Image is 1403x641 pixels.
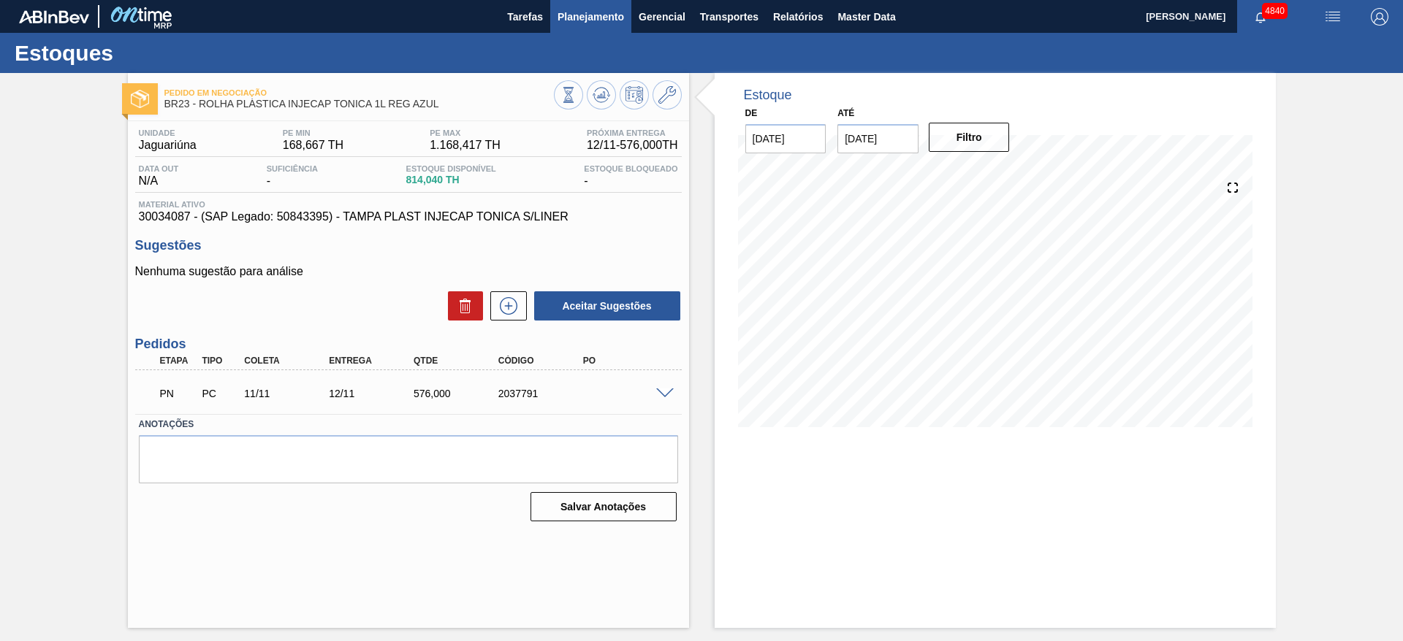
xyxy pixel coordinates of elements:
div: Estoque [744,88,792,103]
div: 11/11/2025 [240,388,335,399]
span: Planejamento [558,8,624,26]
div: Entrega [325,356,420,366]
span: Gerencial [639,8,685,26]
span: 168,667 TH [283,139,343,152]
div: Qtde [410,356,505,366]
img: userActions [1324,8,1342,26]
div: Coleta [240,356,335,366]
button: Visão Geral dos Estoques [554,80,583,110]
input: dd/mm/yyyy [837,124,919,153]
button: Ir ao Master Data / Geral [653,80,682,110]
span: Estoque Disponível [406,164,496,173]
span: Master Data [837,8,895,26]
img: TNhmsLtSVTkK8tSr43FrP2fwEKptu5GPRR3wAAAABJRU5ErkJggg== [19,10,89,23]
span: Próxima Entrega [587,128,678,137]
span: Pedido em Negociação [164,88,554,97]
span: Unidade [139,128,197,137]
span: 1.168,417 TH [430,139,501,152]
h3: Pedidos [135,337,682,352]
div: - [580,164,681,188]
button: Notificações [1237,7,1284,27]
span: Jaguariúna [139,139,197,152]
button: Filtro [929,123,1010,152]
span: Data out [139,164,179,173]
img: Logout [1371,8,1388,26]
div: Excluir Sugestões [441,291,483,320]
button: Programar Estoque [620,80,649,110]
div: Código [495,356,590,366]
label: De [745,108,758,118]
h1: Estoques [15,45,274,61]
div: Pedido de Compra [198,388,242,399]
div: N/A [135,164,183,188]
img: Ícone [131,90,149,108]
input: dd/mm/yyyy [745,124,826,153]
span: Transportes [700,8,758,26]
span: Tarefas [507,8,543,26]
span: 30034087 - (SAP Legado: 50843395) - TAMPA PLAST INJECAP TONICA S/LINER [139,210,678,223]
h3: Sugestões [135,238,682,253]
div: Aceitar Sugestões [527,290,682,322]
span: 4840 [1262,3,1288,19]
label: Anotações [139,414,678,435]
span: 12/11 - 576,000 TH [587,139,678,152]
div: 12/11/2025 [325,388,420,399]
button: Salvar Anotações [531,492,677,521]
span: PE MIN [283,128,343,137]
span: BR23 - ROLHA PLÁSTICA INJECAP TONICA 1L REG AZUL [164,99,554,110]
div: - [263,164,322,188]
label: Até [837,108,854,118]
span: Relatórios [773,8,823,26]
div: Nova sugestão [483,291,527,320]
div: Pedido em Negociação [156,377,200,410]
span: 814,040 TH [406,174,496,185]
span: Estoque Bloqueado [584,164,677,173]
button: Atualizar Gráfico [587,80,616,110]
button: Aceitar Sugestões [534,291,680,320]
span: PE MAX [430,128,501,137]
span: Suficiência [267,164,318,173]
div: 2037791 [495,388,590,399]
p: PN [160,388,197,399]
div: 576,000 [410,388,505,399]
p: Nenhuma sugestão para análise [135,265,682,278]
div: Etapa [156,356,200,366]
span: Material ativo [139,200,678,209]
div: PO [579,356,674,366]
div: Tipo [198,356,242,366]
